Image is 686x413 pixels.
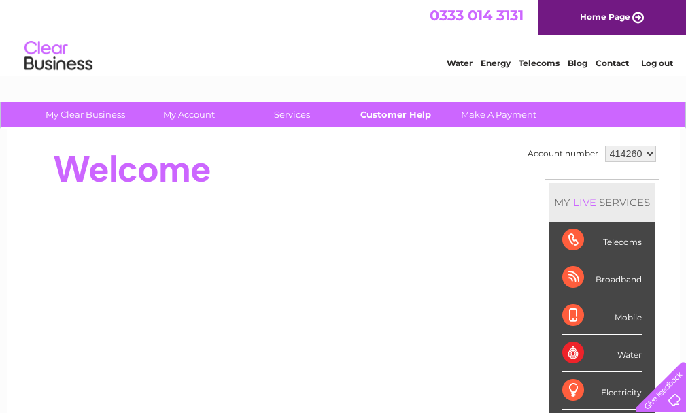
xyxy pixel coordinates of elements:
a: Contact [596,58,629,68]
div: Clear Business is a trading name of Verastar Limited (registered in [GEOGRAPHIC_DATA] No. 3667643... [22,7,665,66]
a: Services [236,102,348,127]
div: MY SERVICES [549,183,655,222]
a: My Account [133,102,245,127]
a: Telecoms [519,58,560,68]
a: Log out [641,58,673,68]
a: Blog [568,58,587,68]
div: LIVE [570,196,599,209]
div: Mobile [562,297,642,335]
a: Make A Payment [443,102,555,127]
td: Account number [524,142,602,165]
a: Energy [481,58,511,68]
div: Telecoms [562,222,642,259]
a: 0333 014 3131 [430,7,524,24]
a: My Clear Business [29,102,141,127]
div: Broadband [562,259,642,297]
a: Water [447,58,473,68]
div: Electricity [562,372,642,410]
img: logo.png [24,35,93,77]
a: Customer Help [339,102,451,127]
div: Water [562,335,642,372]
